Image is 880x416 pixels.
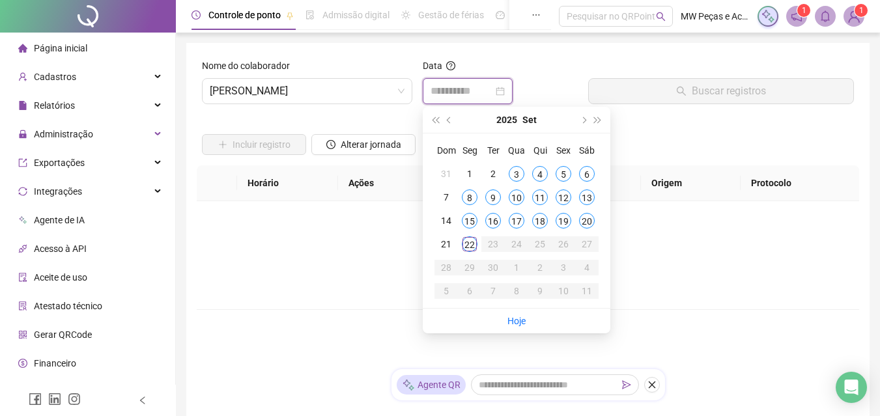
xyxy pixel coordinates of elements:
td: 2025-09-04 [528,162,552,186]
div: 7 [438,189,454,205]
div: 13 [579,189,595,205]
div: 22 [462,236,477,252]
div: 4 [532,166,548,182]
th: Ter [481,139,505,162]
div: 26 [556,236,571,252]
div: 7 [485,283,501,299]
td: 2025-10-09 [528,279,552,303]
span: home [18,44,27,53]
span: dashboard [496,10,505,20]
span: send [622,380,631,389]
td: 2025-09-03 [505,162,528,186]
img: sparkle-icon.fc2bf0ac1784a2077858766a79e2daf3.svg [761,9,775,23]
td: 2025-09-12 [552,186,575,209]
div: 3 [509,166,524,182]
div: 3 [556,260,571,275]
span: Alterar jornada [341,137,401,152]
a: Alterar jornada [311,141,416,151]
span: sun [401,10,410,20]
td: 2025-10-06 [458,279,481,303]
span: export [18,158,27,167]
td: 2025-09-22 [458,232,481,256]
div: 31 [438,166,454,182]
div: 11 [532,189,548,205]
div: 4 [579,260,595,275]
div: 27 [579,236,595,252]
td: 2025-09-05 [552,162,575,186]
div: 14 [438,213,454,229]
div: 8 [509,283,524,299]
div: 10 [509,189,524,205]
span: qrcode [18,330,27,339]
div: 9 [532,283,548,299]
td: 2025-10-03 [552,256,575,279]
img: sparkle-icon.fc2bf0ac1784a2077858766a79e2daf3.svg [402,378,415,392]
td: 2025-09-27 [575,232,599,256]
span: search [656,12,666,21]
div: Agente QR [397,375,466,395]
div: Open Intercom Messenger [836,372,867,403]
button: super-prev-year [428,107,442,133]
td: 2025-10-04 [575,256,599,279]
div: 16 [485,213,501,229]
td: 2025-09-13 [575,186,599,209]
td: 2025-09-20 [575,209,599,232]
button: next-year [576,107,590,133]
span: Administração [34,129,93,139]
th: Qua [505,139,528,162]
div: 5 [438,283,454,299]
div: 2 [532,260,548,275]
th: Sáb [575,139,599,162]
div: 29 [462,260,477,275]
sup: Atualize o seu contato no menu Meus Dados [855,4,868,17]
th: Horário [237,165,338,201]
span: Cadastros [34,72,76,82]
td: 2025-09-10 [505,186,528,209]
div: 6 [579,166,595,182]
span: Atestado técnico [34,301,102,311]
span: Agente de IA [34,215,85,225]
span: Gestão de férias [418,10,484,20]
td: 2025-09-17 [505,209,528,232]
span: UBIRAJARA SANTOS ANDRADE [210,79,405,104]
label: Nome do colaborador [202,59,298,73]
td: 2025-09-06 [575,162,599,186]
td: 2025-09-19 [552,209,575,232]
td: 2025-09-01 [458,162,481,186]
div: 9 [485,189,501,205]
div: 23 [485,236,501,252]
div: 28 [438,260,454,275]
span: Relatórios [34,100,75,111]
span: Controle de ponto [208,10,281,20]
span: sync [18,187,27,196]
span: dollar [18,359,27,368]
td: 2025-10-10 [552,279,575,303]
td: 2025-10-11 [575,279,599,303]
th: Ações [338,165,427,201]
div: 30 [485,260,501,275]
span: user-add [18,72,27,81]
span: bell [819,10,831,22]
td: 2025-09-29 [458,256,481,279]
th: Dom [434,139,458,162]
div: 19 [556,213,571,229]
span: 1 [859,6,864,15]
span: Admissão digital [322,10,390,20]
div: 24 [509,236,524,252]
span: lock [18,130,27,139]
span: file [18,101,27,110]
sup: 1 [797,4,810,17]
span: question-circle [446,61,455,70]
a: Hoje [507,316,526,326]
div: 8 [462,189,477,205]
td: 2025-09-14 [434,209,458,232]
td: 2025-09-28 [434,256,458,279]
td: 2025-10-07 [481,279,505,303]
span: linkedin [48,393,61,406]
td: 2025-09-26 [552,232,575,256]
div: 1 [509,260,524,275]
div: 11 [579,283,595,299]
div: 12 [556,189,571,205]
span: Gerar QRCode [34,329,92,340]
span: clock-circle [326,140,335,149]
